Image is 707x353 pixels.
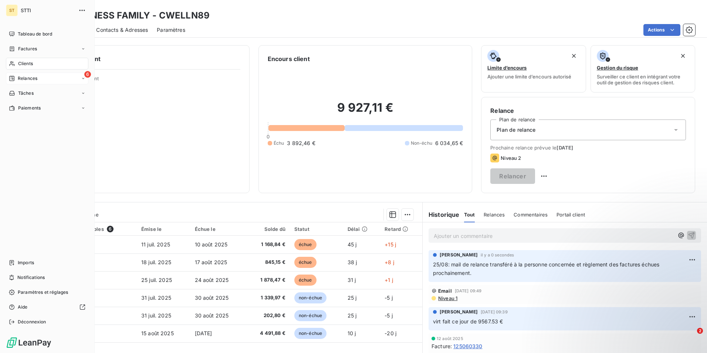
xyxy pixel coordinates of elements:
[250,241,285,248] span: 1 168,84 €
[250,312,285,319] span: 202,80 €
[385,295,393,301] span: -5 j
[18,259,34,266] span: Imports
[195,277,229,283] span: 24 août 2025
[6,257,88,269] a: Imports
[157,26,185,34] span: Paramètres
[557,145,573,151] span: [DATE]
[348,259,357,265] span: 38 j
[348,277,356,283] span: 31 j
[385,312,393,319] span: -5 j
[440,252,478,258] span: [PERSON_NAME]
[250,259,285,266] span: 845,15 €
[141,226,186,232] div: Émise le
[268,54,310,63] h6: Encours client
[6,4,18,16] div: ST
[385,277,393,283] span: +1 j
[141,312,171,319] span: 31 juil. 2025
[514,212,548,218] span: Commentaires
[294,257,317,268] span: échue
[294,226,339,232] div: Statut
[597,74,689,85] span: Surveiller ce client en intégrant votre outil de gestion des risques client.
[107,226,114,232] span: 6
[141,277,172,283] span: 25 juil. 2025
[18,304,28,310] span: Aide
[141,330,174,336] span: 15 août 2025
[141,259,171,265] span: 18 juil. 2025
[6,43,88,55] a: Factures
[453,342,482,350] span: 125060330
[18,105,41,111] span: Paiements
[643,24,680,36] button: Actions
[21,7,74,13] span: STTI
[438,288,452,294] span: Email
[559,281,707,333] iframe: Intercom notifications message
[17,274,45,281] span: Notifications
[45,54,240,63] h6: Informations client
[294,310,327,321] span: non-échue
[385,330,396,336] span: -20 j
[497,126,535,134] span: Plan de relance
[274,140,284,147] span: Échu
[6,286,88,298] a: Paramètres et réglages
[18,289,68,296] span: Paramètres et réglages
[294,239,317,250] span: échue
[385,226,418,232] div: Retard
[6,28,88,40] a: Tableau de bord
[18,75,37,82] span: Relances
[464,212,475,218] span: Tout
[195,241,228,248] span: 10 août 2025
[294,292,327,303] span: non-échue
[385,241,396,248] span: +15 j
[348,295,357,301] span: 25 j
[6,73,88,84] a: 6Relances
[250,330,285,337] span: 4 491,88 €
[195,226,241,232] div: Échue le
[195,330,212,336] span: [DATE]
[18,60,33,67] span: Clients
[437,336,463,341] span: 12 août 2025
[481,310,508,314] span: [DATE] 09:39
[60,75,240,86] span: Propriétés Client
[501,155,521,161] span: Niveau 2
[455,289,482,293] span: [DATE] 09:49
[18,90,34,97] span: Tâches
[490,145,686,151] span: Prochaine relance prévue le
[18,31,52,37] span: Tableau de bord
[423,210,460,219] h6: Historique
[490,168,535,184] button: Relancer
[348,312,357,319] span: 25 j
[6,87,88,99] a: Tâches
[6,337,52,349] img: Logo LeanPay
[487,65,527,71] span: Limite d’encours
[195,295,229,301] span: 30 août 2025
[682,328,700,346] iframe: Intercom live chat
[18,319,46,325] span: Déconnexion
[348,330,356,336] span: 10 j
[6,301,88,313] a: Aide
[411,140,432,147] span: Non-échu
[250,226,285,232] div: Solde dû
[385,259,394,265] span: +8 j
[432,342,452,350] span: Facture :
[437,295,457,301] span: Niveau 1
[96,26,148,34] span: Contacts & Adresses
[440,309,478,315] span: [PERSON_NAME]
[250,294,285,302] span: 1 339,97 €
[267,134,270,139] span: 0
[84,71,91,78] span: 6
[481,45,586,93] button: Limite d’encoursAjouter une limite d’encours autorisé
[433,261,661,276] span: 25/08: mail de relance transféré à la personne concernée et règlement des factures échues prochai...
[65,9,210,22] h3: WELLNESS FAMILY - CWELLN89
[697,328,703,334] span: 2
[58,226,132,232] div: Pièces comptables
[6,58,88,70] a: Clients
[195,312,229,319] span: 30 août 2025
[250,276,285,284] span: 1 878,47 €
[487,74,571,80] span: Ajouter une limite d’encours autorisé
[294,275,317,286] span: échue
[141,295,171,301] span: 31 juil. 2025
[557,212,585,218] span: Portail client
[591,45,695,93] button: Gestion du risqueSurveiller ce client en intégrant votre outil de gestion des risques client.
[484,212,505,218] span: Relances
[435,139,463,147] span: 6 034,65 €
